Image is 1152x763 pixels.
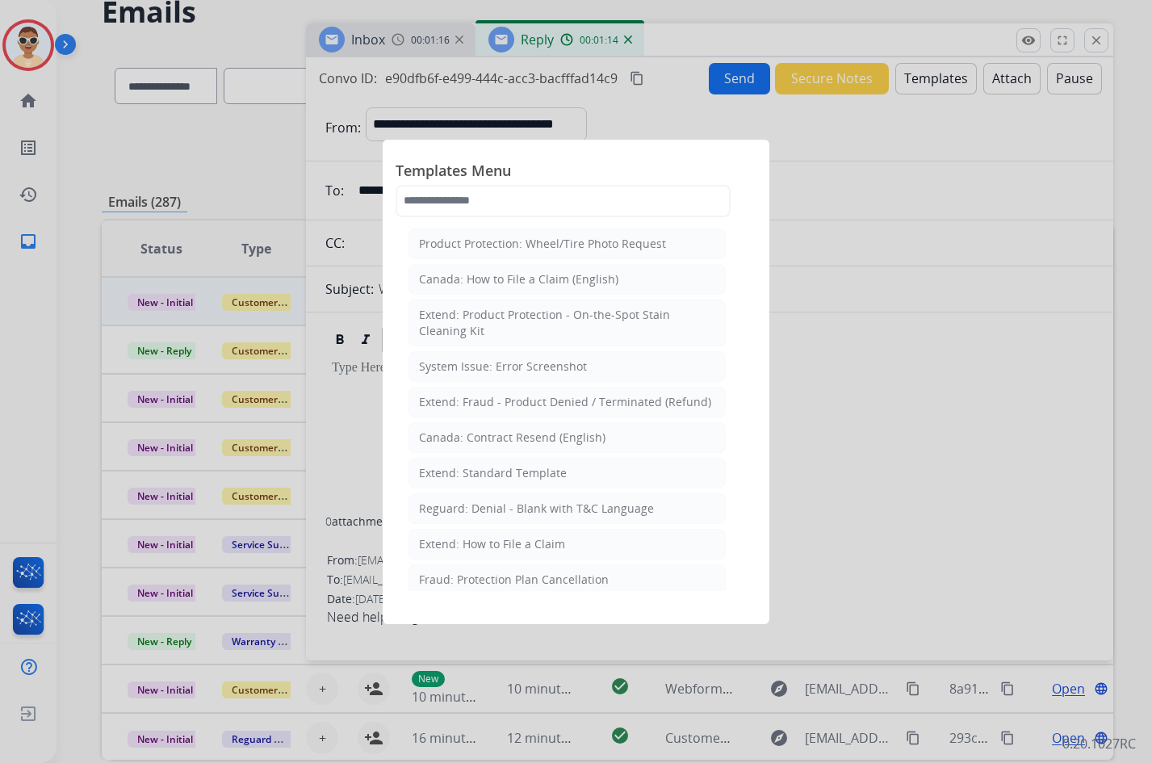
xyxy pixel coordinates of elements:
div: Fraud: Protection Plan Cancellation [419,572,609,588]
div: Extend: Fraud - Product Denied / Terminated (Refund) [419,394,711,410]
div: Product Protection: Wheel/Tire Photo Request [419,236,666,252]
div: Extend: Standard Template [419,465,567,481]
div: Reguard: Denial - Blank with T&C Language [419,501,654,517]
div: Extend: How to File a Claim [419,536,565,552]
span: Templates Menu [396,159,756,185]
div: Canada: Contract Resend (English) [419,430,605,446]
div: Extend: Product Protection - On-the-Spot Stain Cleaning Kit [419,307,715,339]
div: Canada: How to File a Claim (English) [419,271,618,287]
div: System Issue: Error Screenshot [419,358,587,375]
